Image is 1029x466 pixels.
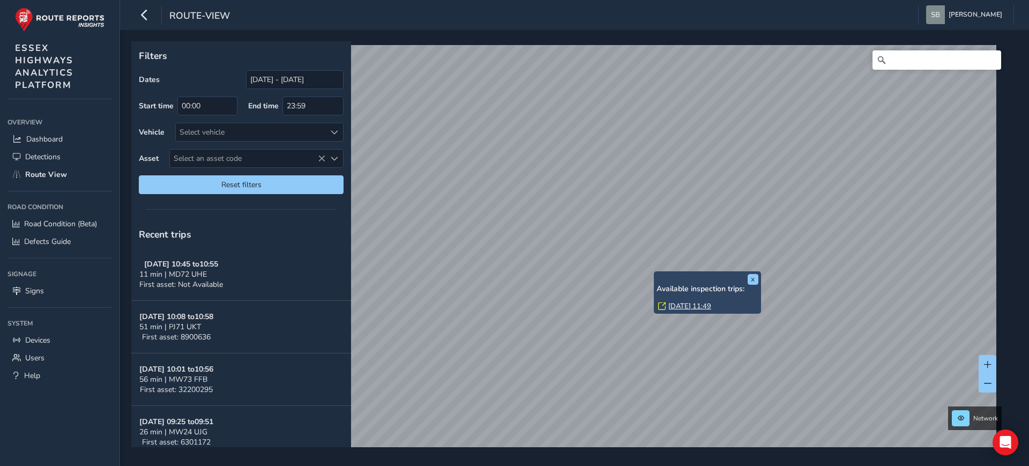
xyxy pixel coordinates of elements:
span: Defects Guide [24,236,71,247]
img: diamond-layout [926,5,945,24]
span: First asset: 32200295 [140,384,213,395]
a: Help [8,367,112,384]
span: Help [24,371,40,381]
span: ESSEX HIGHWAYS ANALYTICS PLATFORM [15,42,73,91]
span: Select an asset code [170,150,325,167]
strong: [DATE] 10:01 to 10:56 [139,364,213,374]
span: 11 min | MD72 UHE [139,269,207,279]
span: Devices [25,335,50,345]
span: First asset: Not Available [139,279,223,290]
a: Detections [8,148,112,166]
label: End time [248,101,279,111]
span: Road Condition (Beta) [24,219,97,229]
span: Network [973,414,998,423]
label: Vehicle [139,127,165,137]
button: [DATE] 09:25 to09:5126 min | MW24 UJGFirst asset: 6301172 [131,406,351,458]
a: Signs [8,282,112,300]
strong: [DATE] 10:08 to 10:58 [139,312,213,322]
span: 51 min | PJ71 UKT [139,322,201,332]
a: Users [8,349,112,367]
strong: [DATE] 10:45 to 10:55 [144,259,218,269]
strong: [DATE] 09:25 to 09:51 [139,417,213,427]
label: Asset [139,153,159,164]
a: Devices [8,331,112,349]
canvas: Map [135,45,996,460]
span: Dashboard [26,134,63,144]
a: Defects Guide [8,233,112,250]
span: First asset: 6301172 [142,437,211,447]
a: Dashboard [8,130,112,148]
span: Users [25,353,44,363]
button: Reset filters [139,175,344,194]
a: Route View [8,166,112,183]
a: [DATE] 11:49 [668,301,711,311]
span: [PERSON_NAME] [949,5,1002,24]
p: Filters [139,49,344,63]
div: Select an asset code [325,150,343,167]
button: [DATE] 10:45 to10:5511 min | MD72 UHEFirst asset: Not Available [131,248,351,301]
div: Signage [8,266,112,282]
button: [PERSON_NAME] [926,5,1006,24]
span: 26 min | MW24 UJG [139,427,207,437]
button: [DATE] 10:08 to10:5851 min | PJ71 UKTFirst asset: 8900636 [131,301,351,353]
span: Route View [25,169,67,180]
span: Recent trips [139,228,191,241]
span: Signs [25,286,44,296]
div: Open Intercom Messenger [993,430,1018,455]
label: Dates [139,75,160,85]
h6: Available inspection trips: [657,285,758,294]
label: Start time [139,101,174,111]
span: Detections [25,152,61,162]
button: [DATE] 10:01 to10:5656 min | MW73 FFBFirst asset: 32200295 [131,353,351,406]
button: x [748,274,758,285]
div: System [8,315,112,331]
span: 56 min | MW73 FFB [139,374,207,384]
div: Select vehicle [176,123,325,141]
input: Search [873,50,1001,70]
div: Overview [8,114,112,130]
a: Road Condition (Beta) [8,215,112,233]
span: First asset: 8900636 [142,332,211,342]
span: route-view [169,9,230,24]
span: Reset filters [147,180,335,190]
img: rr logo [15,8,105,32]
div: Road Condition [8,199,112,215]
